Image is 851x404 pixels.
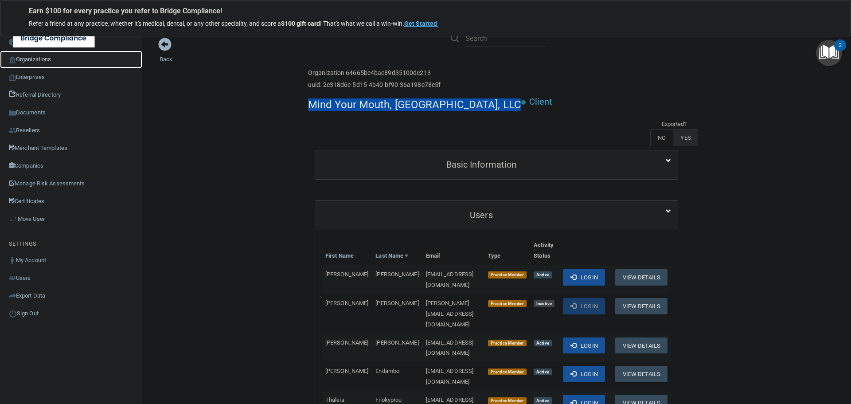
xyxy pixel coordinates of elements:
a: Last Name [375,251,408,261]
span: Active [534,271,551,278]
button: View Details [615,337,668,354]
img: ic_power_dark.7ecde6b1.png [9,310,17,318]
img: icon-users.e205127d.png [9,275,16,282]
span: [PERSON_NAME] [375,300,418,306]
button: View Details [615,269,668,286]
span: ! That's what we call a win-win. [320,20,404,27]
input: Search [465,30,547,47]
span: Active [534,340,551,347]
h6: Organization 64665be4bae89d35100dc213 [308,70,441,76]
button: View Details [615,298,668,314]
span: [EMAIL_ADDRESS][DOMAIN_NAME] [426,368,474,385]
h6: uuid: 2e318d6e-5d15-4b40-bf90-36a198c78e5f [308,82,441,88]
label: NO [650,129,673,146]
img: ic-search.3b580494.png [451,34,459,42]
img: ic_user_dark.df1a06c3.png [9,257,16,264]
a: Users [322,205,671,225]
span: Practice Member [488,271,527,278]
h5: Users [322,210,641,220]
span: Refer a friend at any practice, whether it's medical, dental, or any other speciality, and score a [29,20,281,27]
p: Client [529,94,553,110]
span: Inactive [534,300,554,307]
span: [EMAIL_ADDRESS][DOMAIN_NAME] [426,271,474,288]
th: Type [484,236,530,265]
label: SETTINGS [9,239,36,249]
span: Practice Member [488,369,527,376]
h5: Basic Information [322,160,641,169]
strong: Get Started [404,20,437,27]
label: YES [673,129,698,146]
h4: Mind Your Mouth, [GEOGRAPHIC_DATA], LLC [308,99,521,110]
a: Basic Information [322,155,671,175]
img: enterprise.0d942306.png [9,75,16,81]
button: Login [563,269,605,286]
button: Login [563,298,605,314]
span: Active [534,369,551,376]
td: Exported? [650,119,698,129]
span: [PERSON_NAME] [325,271,368,278]
p: Earn $100 for every practice you refer to Bridge Compliance! [29,7,822,15]
img: briefcase.64adab9b.png [9,215,18,224]
span: [PERSON_NAME][EMAIL_ADDRESS][DOMAIN_NAME] [426,300,474,328]
img: icon-export.b9366987.png [9,292,16,299]
span: [PERSON_NAME] [325,368,368,374]
div: 2 [839,45,842,57]
img: ic_reseller.de258add.png [9,127,16,134]
span: Filokyprou [375,396,402,403]
span: [PERSON_NAME] [325,339,368,346]
img: bridge_compliance_login_screen.278c3ca4.svg [13,29,95,47]
span: Endambo [375,368,399,374]
th: Email [422,236,484,265]
span: [EMAIL_ADDRESS][DOMAIN_NAME] [426,339,474,357]
a: First Name [325,251,354,261]
span: [PERSON_NAME] [375,339,418,346]
img: icon-documents.8dae5593.png [9,110,16,117]
strong: $100 gift card [281,20,320,27]
span: Thaleia [325,396,344,403]
button: Login [563,337,605,354]
a: Back [160,45,172,63]
span: Practice Member [488,340,527,347]
span: [PERSON_NAME] [375,271,418,278]
button: View Details [615,366,668,382]
button: Open Resource Center, 2 new notifications [816,40,842,66]
span: [PERSON_NAME] [325,300,368,306]
th: Activity Status [530,236,559,265]
img: organization-icon.f8decf85.png [9,56,16,63]
button: Login [563,366,605,382]
a: Get Started [404,20,438,27]
span: Practice Member [488,300,527,307]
